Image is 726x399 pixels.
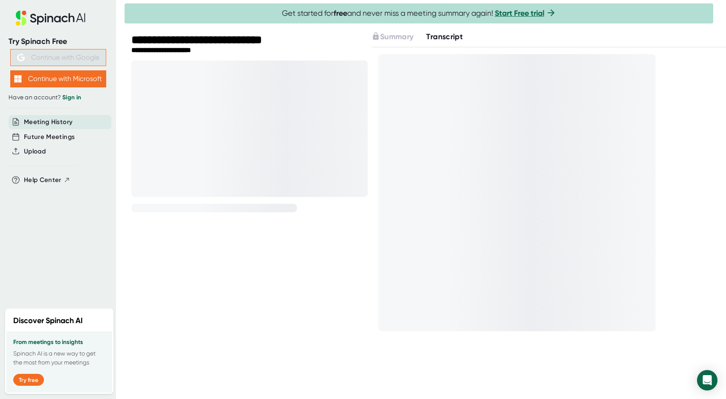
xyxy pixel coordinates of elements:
div: Upgrade to access [372,31,426,43]
a: Start Free trial [495,9,544,18]
button: Continue with Google [10,49,106,66]
button: Transcript [426,31,463,43]
h3: From meetings to insights [13,339,105,346]
button: Help Center [24,175,70,185]
img: Aehbyd4JwY73AAAAAElFTkSuQmCC [17,54,25,61]
span: Transcript [426,32,463,41]
button: Upload [24,147,46,156]
span: Summary [380,32,413,41]
span: Get started for and never miss a meeting summary again! [282,9,556,18]
div: Try Spinach Free [9,37,107,46]
div: Have an account? [9,94,107,101]
span: Help Center [24,175,61,185]
p: Spinach AI is a new way to get the most from your meetings [13,349,105,367]
a: Sign in [62,94,81,101]
button: Try free [13,374,44,386]
b: free [334,9,347,18]
button: Future Meetings [24,132,75,142]
div: Open Intercom Messenger [697,370,717,390]
button: Continue with Microsoft [10,70,106,87]
button: Meeting History [24,117,73,127]
button: Summary [372,31,413,43]
h2: Discover Spinach AI [13,315,83,327]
